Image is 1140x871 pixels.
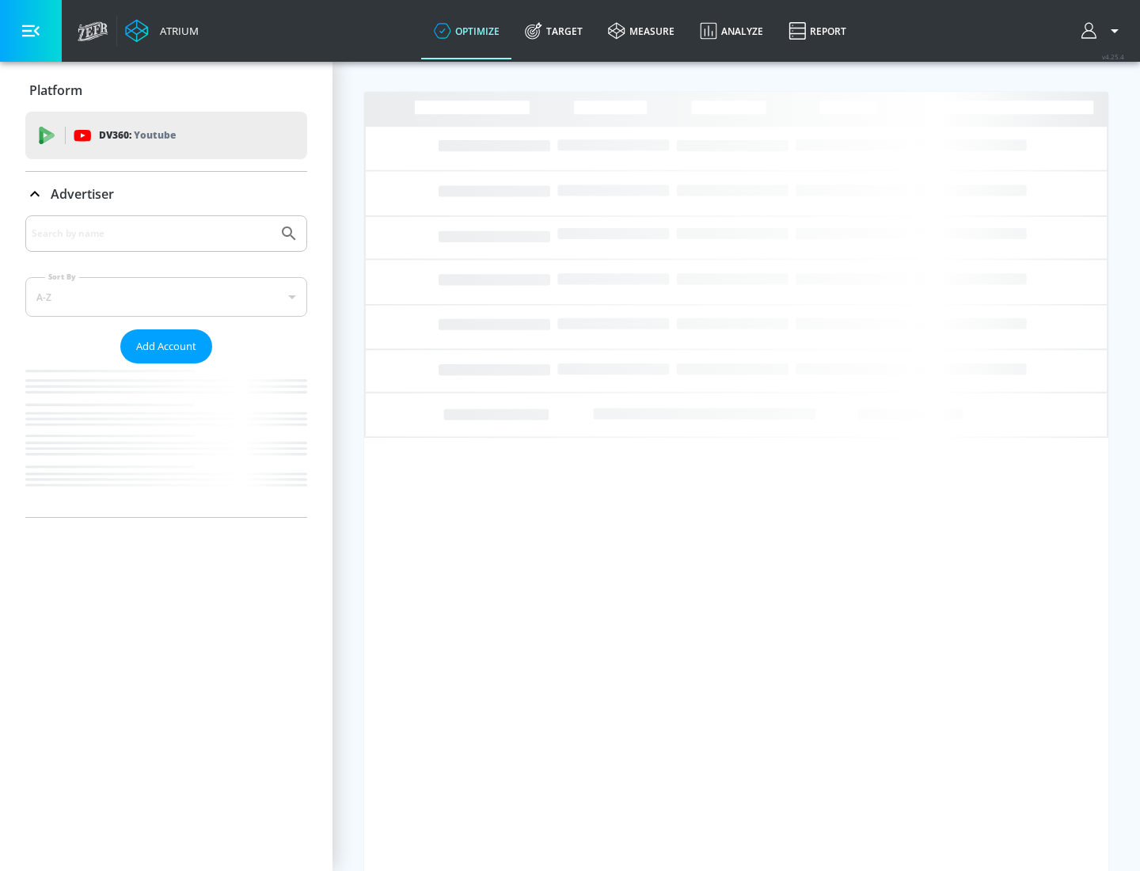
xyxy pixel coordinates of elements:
input: Search by name [32,223,272,244]
span: Add Account [136,337,196,356]
a: measure [595,2,687,59]
a: Analyze [687,2,776,59]
div: DV360: Youtube [25,112,307,159]
a: optimize [421,2,512,59]
div: Atrium [154,24,199,38]
span: v 4.25.4 [1102,52,1124,61]
p: Platform [29,82,82,99]
div: Advertiser [25,172,307,216]
div: Platform [25,68,307,112]
nav: list of Advertiser [25,363,307,517]
a: Target [512,2,595,59]
div: A-Z [25,277,307,317]
label: Sort By [45,272,79,282]
p: DV360: [99,127,176,144]
button: Add Account [120,329,212,363]
div: Advertiser [25,215,307,517]
p: Youtube [134,127,176,143]
p: Advertiser [51,185,114,203]
a: Report [776,2,859,59]
a: Atrium [125,19,199,43]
